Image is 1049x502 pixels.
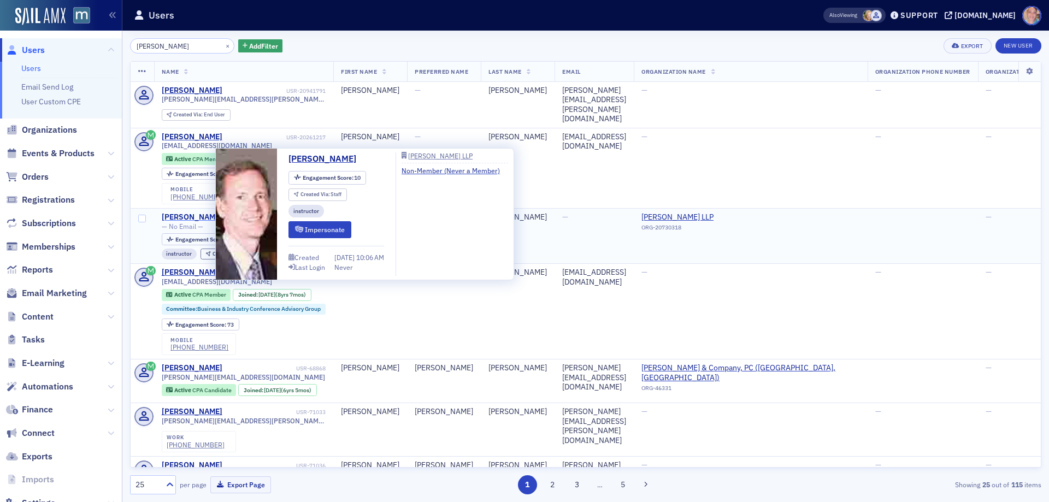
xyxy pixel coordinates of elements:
[6,287,87,299] a: Email Marketing
[174,386,192,394] span: Active
[162,141,272,150] span: [EMAIL_ADDRESS][DOMAIN_NAME]
[408,153,473,159] div: [PERSON_NAME] LLP
[488,86,547,96] div: [PERSON_NAME]
[986,406,992,416] span: —
[162,268,222,277] a: [PERSON_NAME]
[562,407,626,445] div: [PERSON_NAME][EMAIL_ADDRESS][PERSON_NAME][DOMAIN_NAME]
[135,479,160,491] div: 25
[543,475,562,494] button: 2
[829,11,840,19] div: Also
[641,363,860,382] a: [PERSON_NAME] & Company, PC ([GEOGRAPHIC_DATA], [GEOGRAPHIC_DATA])
[562,68,581,75] span: Email
[162,384,237,396] div: Active: Active: CPA Candidate
[22,241,75,253] span: Memberships
[6,451,52,463] a: Exports
[488,363,547,373] div: [PERSON_NAME]
[875,460,881,470] span: —
[900,10,938,20] div: Support
[986,267,992,277] span: —
[264,387,311,394] div: (6yrs 5mos)
[238,291,259,298] span: Joined :
[995,38,1041,54] a: New User
[166,155,226,162] a: Active CPA Member
[162,373,325,381] span: [PERSON_NAME][EMAIL_ADDRESS][DOMAIN_NAME]
[641,212,741,222] a: [PERSON_NAME] LLP
[22,451,52,463] span: Exports
[288,171,366,185] div: Engagement Score: 10
[192,155,226,163] span: CPA Member
[6,44,45,56] a: Users
[224,134,326,141] div: USR-20261217
[22,147,95,160] span: Events & Products
[162,407,222,417] a: [PERSON_NAME]
[166,305,321,312] a: Committee:Business & Industry Conference Advisory Group
[488,460,547,470] div: [PERSON_NAME]
[986,460,992,470] span: —
[303,174,355,181] span: Engagement Score :
[173,112,225,118] div: End User
[166,305,197,312] span: Committee :
[22,334,45,346] span: Tasks
[175,321,227,328] span: Engagement Score :
[166,291,226,298] a: Active CPA Member
[173,111,204,118] span: Created Via :
[22,357,64,369] span: E-Learning
[66,7,90,26] a: View Homepage
[6,147,95,160] a: Events & Products
[641,224,741,235] div: ORG-20730318
[6,217,76,229] a: Subscriptions
[175,322,234,328] div: 73
[562,363,626,392] div: [PERSON_NAME][EMAIL_ADDRESS][DOMAIN_NAME]
[22,404,53,416] span: Finance
[986,363,992,373] span: —
[300,191,331,198] span: Created Via :
[258,291,306,298] div: (8yrs 7mos)
[980,480,992,489] strong: 25
[224,87,326,95] div: USR-20941791
[6,381,73,393] a: Automations
[167,434,225,441] div: work
[162,86,222,96] a: [PERSON_NAME]
[294,255,319,261] div: Created
[21,63,41,73] a: Users
[249,41,278,51] span: Add Filter
[6,357,64,369] a: E-Learning
[223,40,233,50] button: ×
[175,235,227,243] span: Engagement Score :
[258,291,275,298] span: [DATE]
[175,171,234,177] div: 83
[166,387,231,394] a: Active CPA Candidate
[986,85,992,95] span: —
[162,132,222,142] div: [PERSON_NAME]
[334,253,356,262] span: [DATE]
[6,124,77,136] a: Organizations
[170,343,228,351] div: [PHONE_NUMBER]
[162,233,239,245] div: Engagement Score: 10
[224,462,326,469] div: USR-71036
[175,170,227,178] span: Engagement Score :
[341,407,399,417] div: [PERSON_NAME]
[341,363,399,373] div: [PERSON_NAME]
[170,337,228,344] div: mobile
[295,264,325,270] div: Last Login
[488,132,547,142] div: [PERSON_NAME]
[614,475,633,494] button: 5
[641,363,860,382] span: K. L. Hoffman & Company, PC (Baltimore, MD)
[162,212,222,222] div: [PERSON_NAME]
[22,217,76,229] span: Subscriptions
[238,384,317,396] div: Joined: 2019-04-09 00:00:00
[174,155,192,163] span: Active
[961,43,983,49] div: Export
[341,132,399,142] div: [PERSON_NAME]
[162,363,222,373] a: [PERSON_NAME]
[415,407,473,417] div: [PERSON_NAME]
[162,460,222,470] a: [PERSON_NAME]
[1009,480,1024,489] strong: 115
[244,387,264,394] span: Joined :
[945,11,1019,19] button: [DOMAIN_NAME]
[170,193,228,201] a: [PHONE_NUMBER]
[238,39,283,53] button: AddFilter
